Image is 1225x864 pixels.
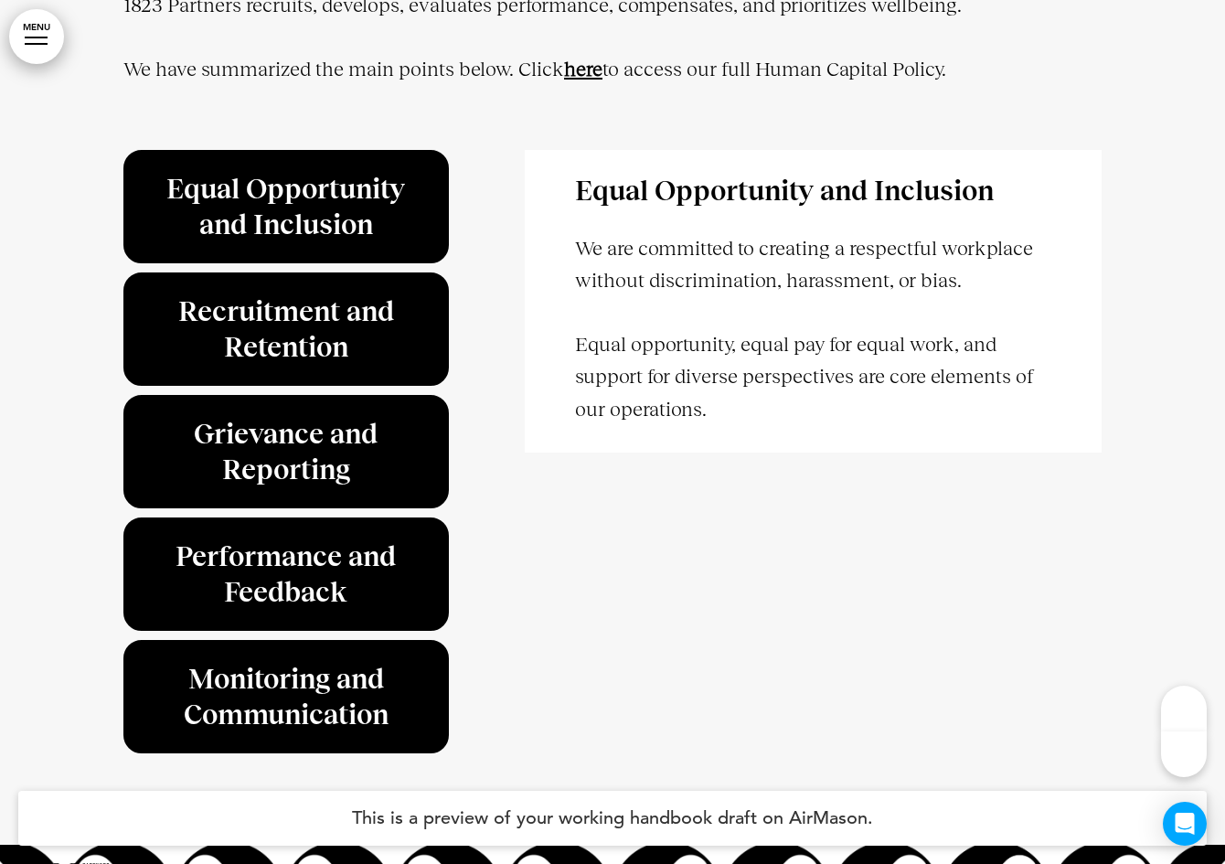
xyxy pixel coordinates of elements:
[1163,802,1207,846] div: Open Intercom Messenger
[564,58,602,80] a: here
[575,232,1051,296] p: We are committed to creating a respectful workplace without discrimination, harassment, or bias.
[18,791,1207,846] h4: This is a preview of your working handbook draft on AirMason.
[144,661,428,732] h6: Monitoring and Communication
[144,171,428,242] h6: Equal Opportunity and Inclusion
[9,9,64,64] a: MENU
[144,539,428,610] h6: Performance and Feedback
[575,328,1051,425] p: Equal opportunity, equal pay for equal work, and support for diverse perspectives are core elemen...
[575,177,1051,205] h6: Equal Opportunity and Inclusion
[123,53,1102,117] p: We have summarized the main points below. Click to access our full Human Capital Policy.
[144,293,428,365] h6: Recruitment and Retention
[144,416,428,487] h6: Grievance and Reporting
